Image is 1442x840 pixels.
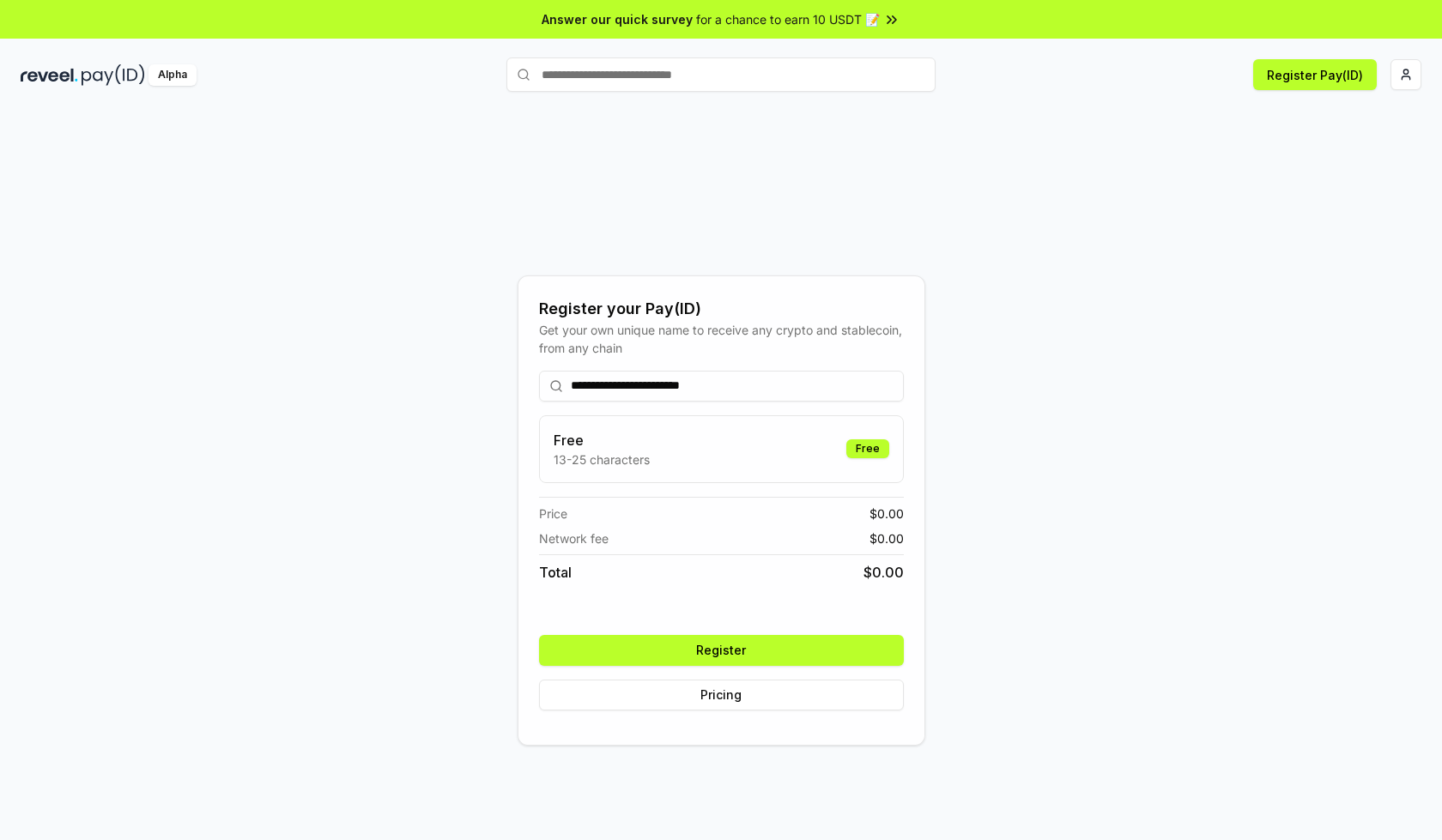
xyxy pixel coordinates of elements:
h3: Free [554,430,650,450]
span: Price [539,505,567,523]
span: Total [539,562,572,583]
span: $ 0.00 [869,505,904,523]
span: Network fee [539,529,609,547]
span: $ 0.00 [863,562,904,583]
div: Alpha [148,64,197,86]
img: reveel_dark [21,64,78,86]
button: Register Pay(ID) [1253,59,1377,90]
button: Register [539,635,904,666]
span: Answer our quick survey [542,10,693,28]
button: Pricing [539,680,904,710]
div: Register your Pay(ID) [539,297,904,321]
p: 13-25 characters [554,450,650,468]
img: pay_id [82,64,145,86]
div: Free [846,439,889,458]
span: for a chance to earn 10 USDT 📝 [696,10,880,28]
span: $ 0.00 [869,529,904,547]
div: Get your own unique name to receive any crypto and stablecoin, from any chain [539,321,904,357]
